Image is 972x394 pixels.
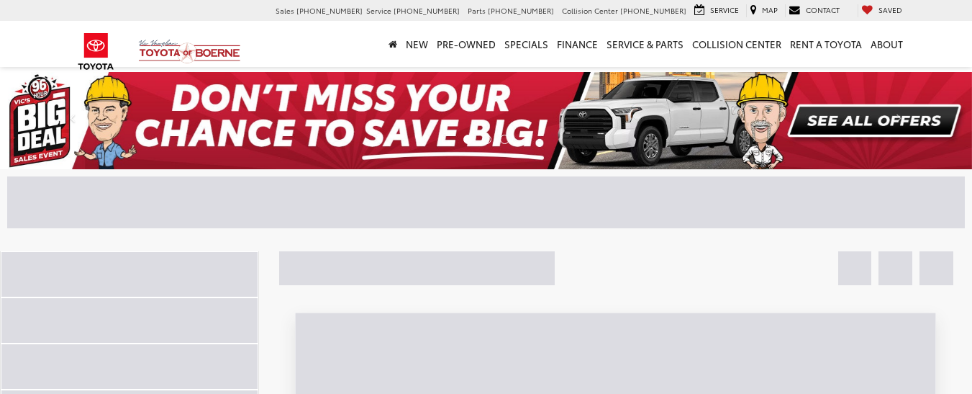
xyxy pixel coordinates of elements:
a: New [401,21,432,67]
span: Service [366,5,391,16]
span: Service [710,4,739,15]
a: Collision Center [688,21,786,67]
a: Service & Parts: Opens in a new tab [602,21,688,67]
span: [PHONE_NUMBER] [620,5,686,16]
img: Toyota [69,28,123,75]
a: Specials [500,21,553,67]
a: Contact [785,4,843,17]
a: About [866,21,907,67]
span: [PHONE_NUMBER] [296,5,363,16]
span: Contact [806,4,840,15]
a: My Saved Vehicles [858,4,906,17]
a: Finance [553,21,602,67]
span: Collision Center [562,5,618,16]
a: Pre-Owned [432,21,500,67]
span: Parts [468,5,486,16]
span: Map [762,4,778,15]
span: [PHONE_NUMBER] [488,5,554,16]
a: Home [384,21,401,67]
a: Service [691,4,742,17]
span: Sales [276,5,294,16]
span: [PHONE_NUMBER] [394,5,460,16]
span: Saved [878,4,902,15]
a: Map [746,4,781,17]
a: Rent a Toyota [786,21,866,67]
img: Vic Vaughan Toyota of Boerne [138,39,241,64]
